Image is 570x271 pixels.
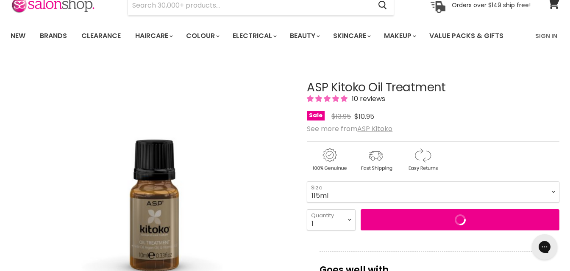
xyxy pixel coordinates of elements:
[354,112,374,121] span: $10.95
[284,27,325,45] a: Beauty
[307,147,352,172] img: genuine.gif
[33,27,73,45] a: Brands
[400,147,445,172] img: returns.gif
[327,27,376,45] a: Skincare
[307,209,356,230] select: Quantity
[423,27,510,45] a: Value Packs & Gifts
[530,27,562,45] a: Sign In
[307,94,349,104] span: 5.00 stars
[331,112,351,121] span: $13.95
[357,124,392,134] a: ASP Kitoko
[226,27,282,45] a: Electrical
[353,147,398,172] img: shipping.gif
[528,231,562,263] iframe: Gorgias live chat messenger
[4,24,520,48] ul: Main menu
[307,111,325,120] span: Sale
[378,27,421,45] a: Makeup
[180,27,225,45] a: Colour
[307,81,559,94] h1: ASP Kitoko Oil Treatment
[349,94,385,104] span: 10 reviews
[4,27,32,45] a: New
[75,27,127,45] a: Clearance
[307,124,392,134] span: See more from
[129,27,178,45] a: Haircare
[452,1,531,9] p: Orders over $149 ship free!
